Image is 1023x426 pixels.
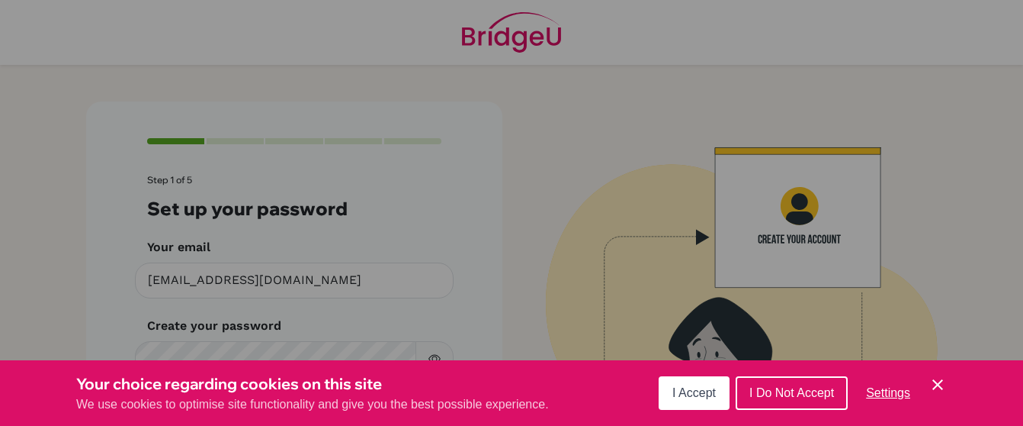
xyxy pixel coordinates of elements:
span: I Do Not Accept [749,386,834,399]
p: We use cookies to optimise site functionality and give you the best possible experience. [76,395,549,414]
h3: Your choice regarding cookies on this site [76,373,549,395]
span: I Accept [672,386,716,399]
button: I Accept [659,376,730,410]
span: Settings [866,386,910,399]
button: Settings [854,378,922,408]
button: Save and close [928,376,947,394]
button: I Do Not Accept [736,376,848,410]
